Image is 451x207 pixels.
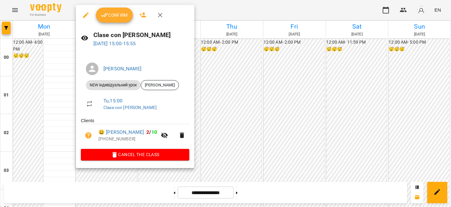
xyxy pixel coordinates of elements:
a: 😀 [PERSON_NAME] [98,128,144,136]
span: 2 [146,129,149,135]
button: Confirm [96,8,133,23]
a: [PERSON_NAME] [103,66,141,72]
b: / [146,129,157,135]
span: 10 [151,129,157,135]
span: Cancel the class [86,151,184,158]
ul: Clients [81,117,189,149]
span: Confirm [101,11,128,19]
div: [PERSON_NAME] [141,80,179,90]
h6: Clase con [PERSON_NAME] [93,30,190,40]
a: Clase con [PERSON_NAME] [103,105,157,110]
a: [DATE] 15:00-15:55 [93,41,136,46]
p: [PHONE_NUMBER] [98,136,157,142]
span: NEW Індивідуальний урок [86,82,141,88]
button: Cancel the class [81,149,189,160]
a: Tu , 15:00 [103,98,123,104]
button: Unpaid. Bill the attendance? [81,128,96,143]
span: [PERSON_NAME] [141,82,179,88]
